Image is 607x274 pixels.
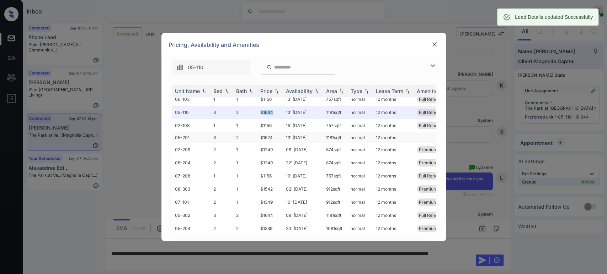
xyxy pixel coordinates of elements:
[172,106,211,119] td: 05-110
[373,93,414,106] td: 12 months
[283,196,323,209] td: 10' [DATE]
[233,119,257,132] td: 1
[428,61,437,70] img: icon-zuma
[273,89,280,94] img: sorting
[257,209,283,222] td: $1644
[348,106,373,119] td: normal
[233,196,257,209] td: 1
[172,143,211,156] td: 02-209
[323,106,348,119] td: 1181 sqft
[286,88,313,94] div: Availability
[211,156,233,169] td: 2
[338,89,345,94] img: sorting
[233,132,257,143] td: 2
[323,222,348,235] td: 1081 sqft
[161,33,446,56] div: Pricing, Availability and Amenities
[247,89,255,94] img: sorting
[363,89,370,94] img: sorting
[348,119,373,132] td: normal
[233,143,257,156] td: 1
[233,182,257,196] td: 1
[172,156,211,169] td: 08-204
[172,119,211,132] td: 02-108
[211,143,233,156] td: 2
[417,88,441,94] div: Amenities
[260,88,272,94] div: Price
[211,182,233,196] td: 2
[323,182,348,196] td: 912 sqft
[348,222,373,235] td: normal
[348,143,373,156] td: normal
[404,89,411,94] img: sorting
[257,132,283,143] td: $1524
[283,169,323,182] td: 19' [DATE]
[376,88,403,94] div: Lease Term
[419,160,459,165] span: Premium Package...
[326,88,337,94] div: Area
[323,119,348,132] td: 757 sqft
[211,132,233,143] td: 3
[233,93,257,106] td: 1
[257,119,283,132] td: $1156
[323,209,348,222] td: 1181 sqft
[323,169,348,182] td: 757 sqft
[283,132,323,143] td: 13' [DATE]
[257,106,283,119] td: $1644
[283,182,323,196] td: 02' [DATE]
[201,89,208,94] img: sorting
[515,11,593,23] div: Lead Details updated Successfully
[233,169,257,182] td: 1
[313,89,320,94] img: sorting
[211,93,233,106] td: 1
[348,182,373,196] td: normal
[348,169,373,182] td: normal
[373,156,414,169] td: 12 months
[266,64,272,70] img: icon-zuma
[283,156,323,169] td: 22' [DATE]
[172,196,211,209] td: 07-101
[211,106,233,119] td: 3
[172,182,211,196] td: 08-303
[373,169,414,182] td: 12 months
[348,209,373,222] td: normal
[419,147,459,152] span: Premium Package...
[213,88,223,94] div: Bed
[348,196,373,209] td: normal
[348,93,373,106] td: normal
[323,143,348,156] td: 874 sqft
[172,222,211,235] td: 05-204
[257,93,283,106] td: $1156
[257,156,283,169] td: $1249
[431,41,438,48] img: close
[233,106,257,119] td: 2
[419,110,453,115] span: Full Renovation...
[211,119,233,132] td: 1
[283,119,323,132] td: 15' [DATE]
[257,143,283,156] td: $1249
[188,64,203,71] span: 05-110
[373,182,414,196] td: 12 months
[373,209,414,222] td: 12 months
[373,119,414,132] td: 12 months
[351,88,362,94] div: Type
[283,222,323,235] td: 20' [DATE]
[373,106,414,119] td: 12 months
[257,222,283,235] td: $1339
[283,209,323,222] td: 09' [DATE]
[419,173,453,179] span: Full Renovation...
[233,209,257,222] td: 2
[373,196,414,209] td: 12 months
[419,186,459,192] span: Premium Package...
[211,169,233,182] td: 1
[257,182,283,196] td: $1542
[419,213,453,218] span: Full Renovation...
[233,222,257,235] td: 2
[323,93,348,106] td: 757 sqft
[323,132,348,143] td: 1181 sqft
[419,199,459,205] span: Premium Package...
[419,226,459,231] span: Premium Package...
[323,196,348,209] td: 912 sqft
[373,143,414,156] td: 12 months
[419,123,453,128] span: Full Renovation...
[419,97,453,102] span: Full Renovation...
